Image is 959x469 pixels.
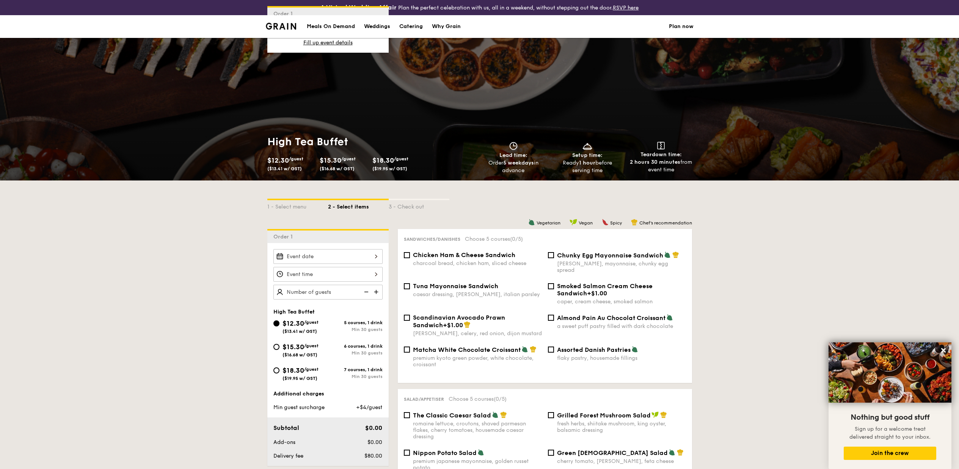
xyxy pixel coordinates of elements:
[631,346,638,353] img: icon-vegetarian.fe4039eb.svg
[937,344,950,356] button: Close
[677,449,684,456] img: icon-chef-hat.a58ddaea.svg
[557,449,668,456] span: Green [DEMOGRAPHIC_DATA] Salad
[404,450,410,456] input: Nippon Potato Saladpremium japanese mayonnaise, golden russet potato
[328,320,383,325] div: 5 courses, 1 drink
[273,404,325,411] span: Min guest surcharge
[413,314,505,329] span: Scandinavian Avocado Prawn Sandwich
[341,156,356,162] span: /guest
[530,346,537,353] img: icon-chef-hat.a58ddaea.svg
[404,347,410,353] input: Matcha White Chocolate Croissantpremium kyoto green powder, white chocolate, croissant
[492,411,499,418] img: icon-vegetarian.fe4039eb.svg
[395,15,427,38] a: Catering
[413,291,542,298] div: caesar dressing, [PERSON_NAME], italian parsley
[557,420,686,433] div: fresh herbs, shiitake mushroom, king oyster, balsamic dressing
[273,309,315,315] span: High Tea Buffet
[500,411,507,418] img: icon-chef-hat.a58ddaea.svg
[328,350,383,356] div: Min 30 guests
[413,449,477,456] span: Nippon Potato Salad
[289,156,303,162] span: /guest
[304,367,319,372] span: /guest
[660,411,667,418] img: icon-chef-hat.a58ddaea.svg
[283,319,304,328] span: $12.30
[273,390,383,398] div: Additional charges
[494,396,507,402] span: (0/5)
[572,152,603,158] span: Setup time:
[283,366,304,375] span: $18.30
[602,219,609,226] img: icon-spicy.37a8142b.svg
[537,220,560,226] span: Vegetarian
[639,220,692,226] span: Chef's recommendation
[399,15,423,38] div: Catering
[449,396,507,402] span: Choose 5 courses
[553,159,621,174] div: Ready before serving time
[404,283,410,289] input: Tuna Mayonnaise Sandwichcaesar dressing, [PERSON_NAME], italian parsley
[844,447,936,460] button: Join the crew
[413,420,542,440] div: romaine lettuce, croutons, shaved parmesan flakes, cherry tomatoes, housemade caesar dressing
[283,343,304,351] span: $15.30
[413,282,498,290] span: Tuna Mayonnaise Sandwich
[413,330,542,337] div: [PERSON_NAME], celery, red onion, dijon mustard
[304,320,319,325] span: /guest
[557,355,686,361] div: flaky pastry, housemade fillings
[528,219,535,226] img: icon-vegetarian.fe4039eb.svg
[267,200,328,211] div: 1 - Select menu
[672,251,679,258] img: icon-chef-hat.a58ddaea.svg
[283,329,317,334] span: ($13.41 w/ GST)
[273,367,279,373] input: $18.30/guest($19.95 w/ GST)7 courses, 1 drinkMin 30 guests
[283,352,317,358] span: ($16.68 w/ GST)
[389,200,449,211] div: 3 - Check out
[273,320,279,326] input: $12.30/guest($13.41 w/ GST)5 courses, 1 drinkMin 30 guests
[404,397,444,402] span: Salad/Appetiser
[328,367,383,372] div: 7 courses, 1 drink
[267,135,477,149] h1: High Tea Buffet
[413,260,542,267] div: charcoal bread, chicken ham, sliced cheese
[413,355,542,368] div: premium kyoto green powder, white chocolate, croissant
[320,166,355,171] span: ($16.68 w/ GST)
[267,166,302,171] span: ($13.41 w/ GST)
[664,251,671,258] img: icon-vegetarian.fe4039eb.svg
[372,166,407,171] span: ($19.95 w/ GST)
[273,11,296,17] span: Order 1
[510,236,523,242] span: (0/5)
[570,219,577,226] img: icon-vegan.f8ff3823.svg
[557,298,686,305] div: caper, cream cheese, smoked salmon
[557,412,651,419] span: Grilled Forest Mushroom Salad
[273,344,279,350] input: $15.30/guest($16.68 w/ GST)6 courses, 1 drinkMin 30 guests
[443,322,463,329] span: +$1.00
[267,156,289,165] span: $12.30
[613,5,639,11] a: RSVP here
[273,267,383,282] input: Event time
[266,23,297,30] a: Logotype
[579,220,593,226] span: Vegan
[273,424,299,431] span: Subtotal
[394,156,408,162] span: /guest
[557,458,686,464] div: cherry tomato, [PERSON_NAME], feta cheese
[356,404,382,411] span: +$4/guest
[302,15,359,38] a: Meals On Demand
[404,252,410,258] input: Chicken Ham & Cheese Sandwichcharcoal bread, chicken ham, sliced cheese
[631,219,638,226] img: icon-chef-hat.a58ddaea.svg
[413,346,521,353] span: Matcha White Chocolate Croissant
[557,252,663,259] span: Chunky Egg Mayonnaise Sandwich
[548,450,554,456] input: Green [DEMOGRAPHIC_DATA] Saladcherry tomato, [PERSON_NAME], feta cheese
[582,142,593,150] img: icon-dish.430c3a2e.svg
[464,321,471,328] img: icon-chef-hat.a58ddaea.svg
[666,314,673,321] img: icon-vegetarian.fe4039eb.svg
[371,285,383,299] img: icon-add.58712e84.svg
[328,374,383,379] div: Min 30 guests
[432,15,461,38] div: Why Grain
[669,449,675,456] img: icon-vegetarian.fe4039eb.svg
[849,426,931,440] span: Sign up for a welcome treat delivered straight to your inbox.
[557,323,686,329] div: a sweet puff pastry filled with dark chocolate
[365,424,382,431] span: $0.00
[557,260,686,273] div: [PERSON_NAME], mayonnaise, chunky egg spread
[587,290,607,297] span: +$1.00
[413,251,515,259] span: Chicken Ham & Cheese Sandwich
[328,200,389,211] div: 2 - Select items
[303,39,353,46] span: Fill up event details
[273,439,295,445] span: Add-ons
[404,237,460,242] span: Sandwiches/Danishes
[521,346,528,353] img: icon-vegetarian.fe4039eb.svg
[427,15,465,38] a: Why Grain
[320,156,341,165] span: $15.30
